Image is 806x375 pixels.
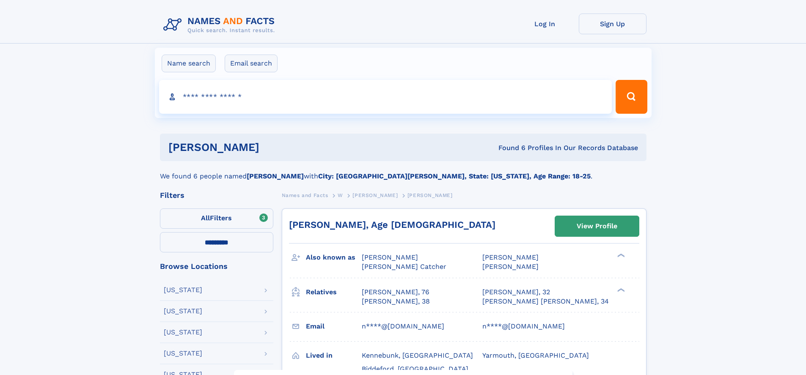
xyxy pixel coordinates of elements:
[577,216,617,236] div: View Profile
[225,55,278,72] label: Email search
[482,253,539,261] span: [PERSON_NAME]
[160,161,646,181] div: We found 6 people named with .
[164,287,202,293] div: [US_STATE]
[306,348,362,363] h3: Lived in
[555,216,639,236] a: View Profile
[482,297,609,306] a: [PERSON_NAME] [PERSON_NAME], 34
[615,253,625,258] div: ❯
[616,80,647,114] button: Search Button
[362,365,468,373] span: Biddeford, [GEOGRAPHIC_DATA]
[282,190,328,200] a: Names and Facts
[318,172,591,180] b: City: [GEOGRAPHIC_DATA][PERSON_NAME], State: [US_STATE], Age Range: 18-25
[306,319,362,334] h3: Email
[352,190,398,200] a: [PERSON_NAME]
[164,329,202,336] div: [US_STATE]
[306,285,362,299] h3: Relatives
[615,287,625,293] div: ❯
[362,263,446,271] span: [PERSON_NAME] Catcher
[247,172,304,180] b: [PERSON_NAME]
[482,263,539,271] span: [PERSON_NAME]
[164,308,202,315] div: [US_STATE]
[379,143,638,153] div: Found 6 Profiles In Our Records Database
[289,219,495,230] a: [PERSON_NAME], Age [DEMOGRAPHIC_DATA]
[362,297,430,306] a: [PERSON_NAME], 38
[162,55,216,72] label: Name search
[407,192,453,198] span: [PERSON_NAME]
[160,14,282,36] img: Logo Names and Facts
[362,287,429,297] a: [PERSON_NAME], 76
[362,351,473,359] span: Kennebunk, [GEOGRAPHIC_DATA]
[362,253,418,261] span: [PERSON_NAME]
[352,192,398,198] span: [PERSON_NAME]
[160,208,273,229] label: Filters
[159,80,612,114] input: search input
[201,214,210,222] span: All
[164,350,202,357] div: [US_STATE]
[160,192,273,199] div: Filters
[168,142,379,153] h1: [PERSON_NAME]
[482,351,589,359] span: Yarmouth, [GEOGRAPHIC_DATA]
[338,190,343,200] a: W
[579,14,646,34] a: Sign Up
[306,250,362,265] h3: Also known as
[482,287,550,297] a: [PERSON_NAME], 32
[511,14,579,34] a: Log In
[338,192,343,198] span: W
[160,263,273,270] div: Browse Locations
